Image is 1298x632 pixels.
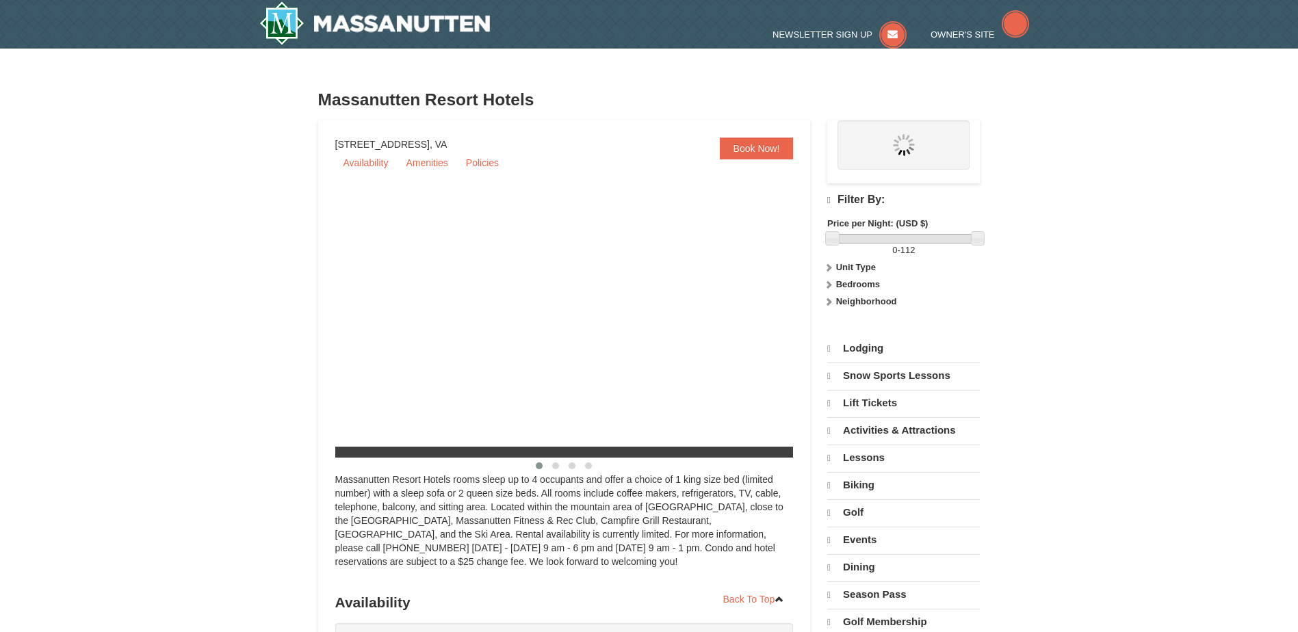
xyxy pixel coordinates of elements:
[720,137,794,159] a: Book Now!
[827,218,928,228] strong: Price per Night: (USD $)
[827,194,980,207] h4: Filter By:
[893,134,915,156] img: wait.gif
[900,245,916,255] span: 112
[827,445,980,471] a: Lessons
[827,581,980,607] a: Season Pass
[773,29,872,40] span: Newsletter Sign Up
[827,554,980,580] a: Dining
[836,279,880,289] strong: Bedrooms
[836,296,897,306] strong: Neighborhood
[827,472,980,498] a: Biking
[773,29,907,40] a: Newsletter Sign Up
[836,262,876,272] strong: Unit Type
[827,363,980,389] a: Snow Sports Lessons
[931,29,995,40] span: Owner's Site
[827,243,980,257] label: -
[318,86,981,114] h3: Massanutten Resort Hotels
[931,29,1029,40] a: Owner's Site
[714,589,794,609] a: Back To Top
[827,527,980,553] a: Events
[892,245,897,255] span: 0
[259,1,491,45] img: Massanutten Resort Logo
[827,336,980,361] a: Lodging
[398,153,456,173] a: Amenities
[458,153,507,173] a: Policies
[827,417,980,443] a: Activities & Attractions
[335,589,794,616] h3: Availability
[827,499,980,525] a: Golf
[259,1,491,45] a: Massanutten Resort
[827,390,980,416] a: Lift Tickets
[335,473,794,582] div: Massanutten Resort Hotels rooms sleep up to 4 occupants and offer a choice of 1 king size bed (li...
[335,153,397,173] a: Availability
